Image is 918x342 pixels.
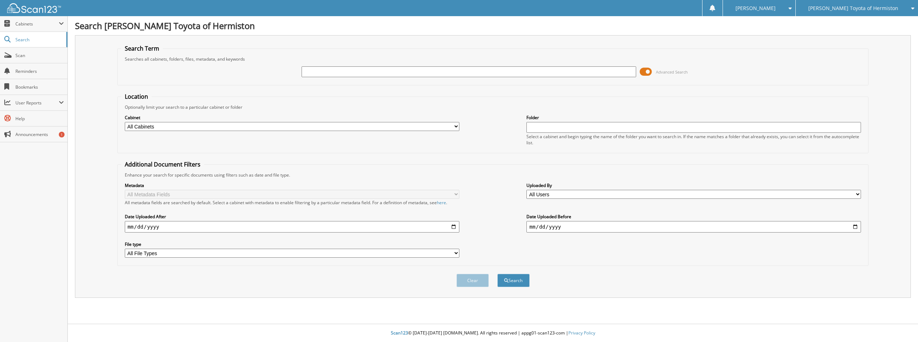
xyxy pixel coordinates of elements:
span: Scan [15,52,64,58]
legend: Location [121,93,152,100]
span: [PERSON_NAME] Toyota of Hermiston [808,6,898,10]
span: Announcements [15,131,64,137]
a: Privacy Policy [568,330,595,336]
div: Optionally limit your search to a particular cabinet or folder [121,104,865,110]
label: File type [125,241,459,247]
div: Select a cabinet and begin typing the name of the folder you want to search in. If the name match... [526,133,861,146]
label: Metadata [125,182,459,188]
span: Search [15,37,63,43]
span: User Reports [15,100,59,106]
span: Cabinets [15,21,59,27]
label: Date Uploaded After [125,214,459,220]
label: Folder [526,114,861,121]
span: Scan123 [391,330,408,336]
span: Reminders [15,68,64,74]
div: Searches all cabinets, folders, files, metadata, and keywords [121,56,865,62]
span: Bookmarks [15,84,64,90]
label: Cabinet [125,114,459,121]
img: scan123-logo-white.svg [7,3,61,13]
button: Clear [456,274,489,287]
span: [PERSON_NAME] [735,6,776,10]
div: All metadata fields are searched by default. Select a cabinet with metadata to enable filtering b... [125,200,459,206]
label: Uploaded By [526,182,861,188]
div: © [DATE]-[DATE] [DOMAIN_NAME]. All rights reserved | appg01-scan123-com | [68,324,918,342]
input: start [125,221,459,233]
h1: Search [PERSON_NAME] Toyota of Hermiston [75,20,911,32]
legend: Search Term [121,44,163,52]
label: Date Uploaded Before [526,214,861,220]
legend: Additional Document Filters [121,160,204,168]
button: Search [497,274,530,287]
a: here [437,200,446,206]
div: Enhance your search for specific documents using filters such as date and file type. [121,172,865,178]
div: 1 [59,132,65,137]
input: end [526,221,861,233]
span: Advanced Search [656,69,688,75]
span: Help [15,116,64,122]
